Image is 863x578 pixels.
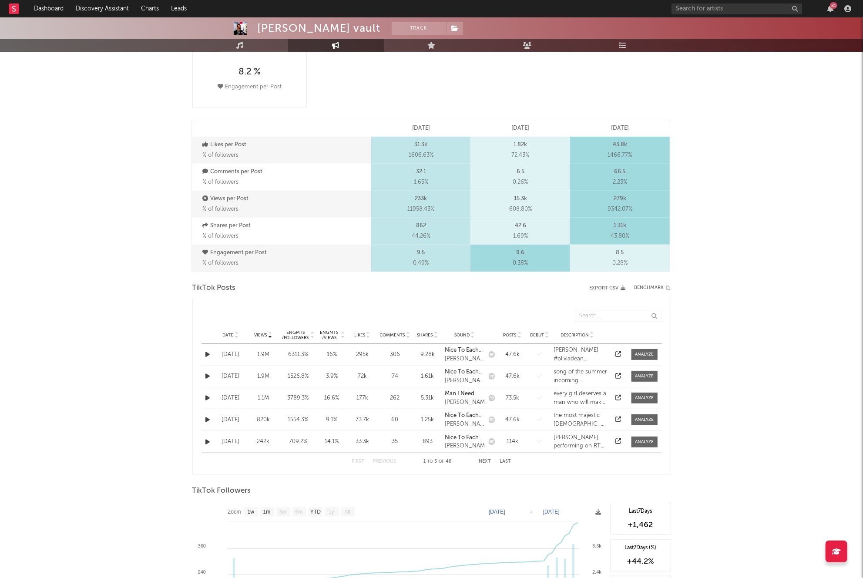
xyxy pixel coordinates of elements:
span: 72.43 % [511,150,529,161]
span: 1466.77 % [608,150,632,161]
a: Nice To Each Other[PERSON_NAME] vault [445,346,484,363]
div: Last 7 Days (%) [615,544,666,552]
div: 3.9 % [319,372,345,381]
div: 177k [349,394,376,403]
span: % of followers [203,179,239,185]
span: to [427,460,433,464]
p: [DATE] [611,123,629,134]
text: 240 [198,569,205,575]
span: 2.23 % [613,177,627,188]
text: Zoom [228,509,241,515]
div: +1,462 [615,520,666,530]
span: 44.26 % [412,231,430,242]
span: 1.69 % [513,231,528,242]
span: % of followers [203,260,239,266]
text: All [344,509,350,515]
span: Date [223,333,234,338]
p: [DATE] [511,123,529,134]
p: Views per Post [203,194,369,204]
span: Debut [530,333,544,338]
div: 74 [380,372,410,381]
div: 306 [380,350,410,359]
a: Nice To Each Other[PERSON_NAME] vault [445,411,484,428]
span: Sound [454,333,470,338]
a: Benchmark [635,283,671,293]
a: Nice To Each Other[PERSON_NAME] vault [445,368,484,385]
div: 81 [830,2,837,9]
div: [PERSON_NAME] vault [445,420,484,429]
span: Likes [354,333,365,338]
span: Shares [417,333,433,338]
div: [DATE] [217,416,245,424]
div: Engagement per Post [218,82,282,92]
div: 3789.3 % [282,394,315,403]
p: [DATE] [412,123,430,134]
div: Engmts / Followers [282,330,309,340]
button: Next [479,459,491,464]
span: of [439,460,444,464]
span: Posts [504,333,517,338]
div: Engmts / Views [319,330,340,340]
div: [PERSON_NAME] performing on RTL2 is incredible #oliviadean #nicetoeachother #fyp #explore #cleang... [554,433,608,450]
div: 262 [380,394,410,403]
div: the most majestic [DEMOGRAPHIC_DATA] singer right now #oliviadean #nicetoeachother #fyp #explore ... [554,411,608,428]
text: YTD [310,509,320,515]
div: 16.6 % [319,394,345,403]
div: 16 % [319,350,345,359]
span: TikTok Followers [192,486,251,496]
div: every girl deserves a man who will make her feel this way #[PERSON_NAME] #fyp #explore #manineed ... [554,390,608,407]
button: Export CSV [590,286,626,291]
span: Comments [380,333,405,338]
div: [DATE] [217,372,245,381]
span: 11958.43 % [407,204,434,215]
strong: Nice To Each Other [445,347,483,362]
div: [PERSON_NAME] vault [445,376,484,385]
input: Search... [575,310,662,322]
button: First [352,459,365,464]
div: 47.6k [500,372,526,381]
text: [DATE] [543,509,560,515]
div: [DATE] [217,350,245,359]
span: 0.38 % [513,258,528,269]
p: 9.6 [516,248,524,258]
text: 1m [263,509,270,515]
span: 1606.63 % [409,150,433,161]
div: 9.28k [415,350,441,359]
div: 14.1 % [319,437,345,446]
strong: Nice To Each Other [445,413,483,427]
p: 42.6 [515,221,526,231]
div: 820k [249,416,278,424]
div: 5.31k [415,394,441,403]
div: 73.5k [500,394,526,403]
p: 15.3k [514,194,527,204]
div: [DATE] [217,394,245,403]
p: Comments per Post [203,167,369,177]
p: 31.3k [414,140,427,150]
div: [PERSON_NAME] vault [258,22,381,35]
div: 47.6k [500,350,526,359]
div: +44.2 % [615,556,666,567]
span: 9342.07 % [608,204,632,215]
p: 6.5 [517,167,524,177]
text: 3m [279,509,286,515]
button: 81 [827,5,833,12]
text: → [528,509,534,515]
div: Last 7 Days [615,507,666,515]
div: 893 [415,437,441,446]
div: 73.7k [349,416,376,424]
div: 1.1M [249,394,278,403]
div: [PERSON_NAME] [445,398,484,407]
span: Description [561,333,589,338]
div: 1.9M [249,372,278,381]
span: 0.28 % [612,258,628,269]
span: % of followers [203,206,239,212]
div: 242k [249,437,278,446]
strong: Man I Need [445,391,475,397]
div: 1.25k [415,416,441,424]
p: 8.5 [616,248,624,258]
text: 3.6k [592,543,601,548]
div: 1 5 48 [414,457,462,467]
p: 1.82k [514,140,527,150]
div: 1526.8 % [282,372,315,381]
